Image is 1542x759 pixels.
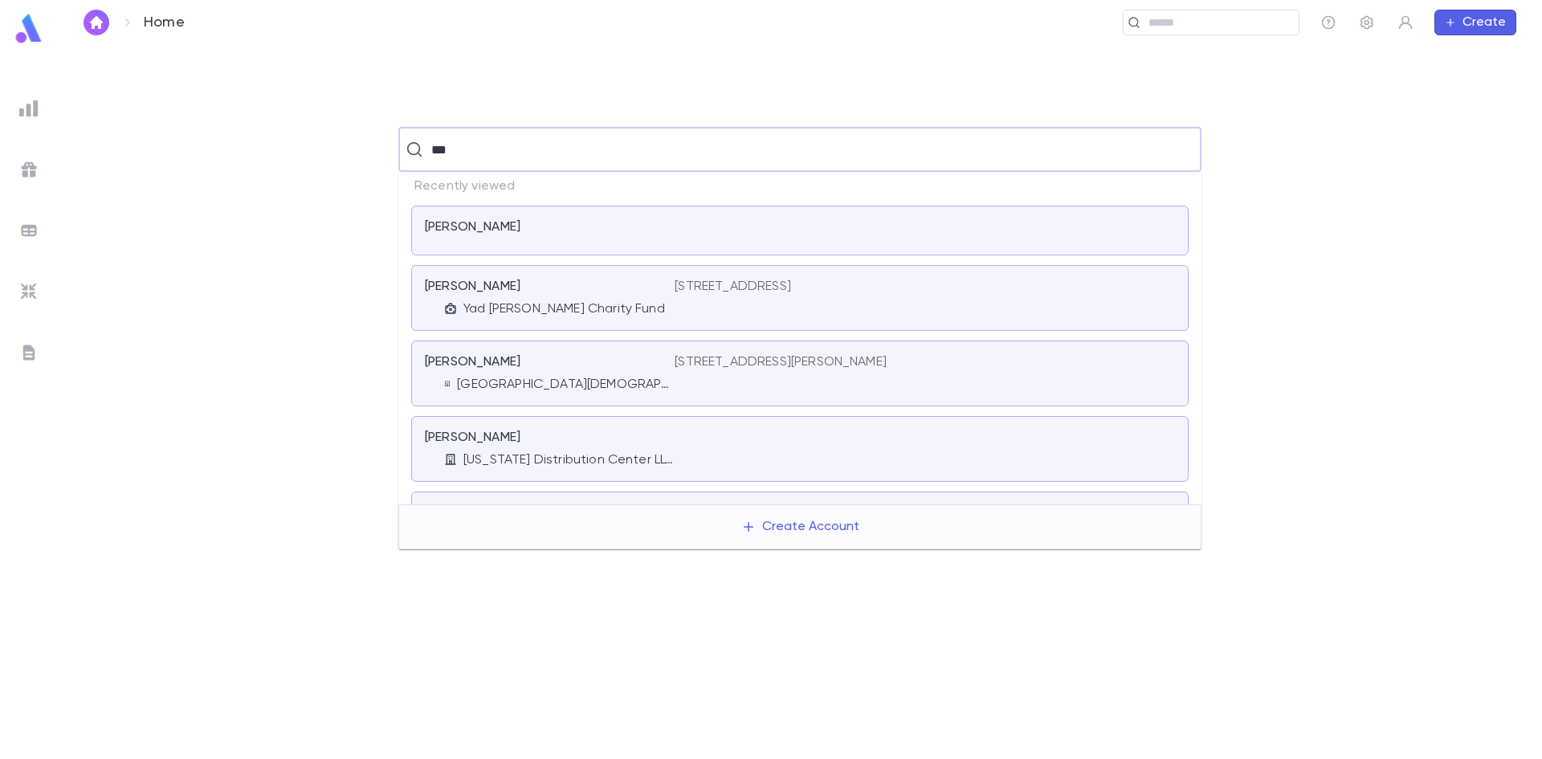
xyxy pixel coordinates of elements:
img: batches_grey.339ca447c9d9533ef1741baa751efc33.svg [19,221,39,240]
img: campaigns_grey.99e729a5f7ee94e3726e6486bddda8f1.svg [19,160,39,179]
p: Yad [PERSON_NAME] Charity Fund [463,301,665,317]
img: imports_grey.530a8a0e642e233f2baf0ef88e8c9fcb.svg [19,282,39,301]
img: letters_grey.7941b92b52307dd3b8a917253454ce1c.svg [19,343,39,362]
p: [STREET_ADDRESS] [675,279,791,295]
p: [PERSON_NAME] [425,279,520,295]
p: Home [144,14,185,31]
p: [GEOGRAPHIC_DATA][DEMOGRAPHIC_DATA] Etc, Yad [PERSON_NAME] [457,377,675,393]
img: reports_grey.c525e4749d1bce6a11f5fe2a8de1b229.svg [19,99,39,118]
p: [PERSON_NAME] [425,354,520,370]
button: Create Account [728,512,872,542]
p: [PERSON_NAME] [425,219,520,235]
p: [PERSON_NAME] [425,430,520,446]
img: home_white.a664292cf8c1dea59945f0da9f25487c.svg [87,16,106,29]
p: [US_STATE] Distribution Center LLC [463,452,675,468]
p: [STREET_ADDRESS][PERSON_NAME] [675,354,887,370]
p: Recently viewed [398,172,1201,201]
button: Create [1434,10,1516,35]
img: logo [13,13,45,44]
